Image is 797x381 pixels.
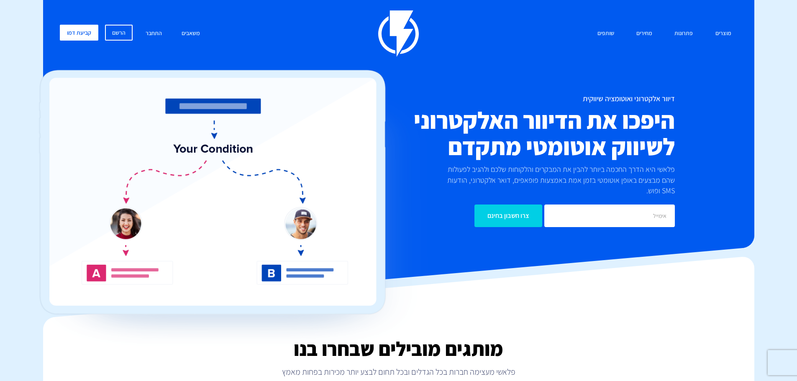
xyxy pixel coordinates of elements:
p: פלאשי מעצימה חברות בכל הגדלים ובכל תחום לבצע יותר מכירות בפחות מאמץ [43,366,754,378]
a: התחבר [139,25,168,43]
a: פתרונות [668,25,699,43]
input: צרו חשבון בחינם [474,205,542,227]
a: הרשם [105,25,133,41]
h1: דיוור אלקטרוני ואוטומציה שיווקית [349,95,675,103]
a: מוצרים [709,25,738,43]
h2: היפכו את הדיוור האלקטרוני לשיווק אוטומטי מתקדם [349,107,675,160]
input: אימייל [544,205,675,227]
a: שותפים [591,25,620,43]
a: מחירים [630,25,659,43]
p: פלאשי היא הדרך החכמה ביותר להבין את המבקרים והלקוחות שלכם ולהגיב לפעולות שהם מבצעים באופן אוטומטי... [433,164,675,196]
a: קביעת דמו [60,25,98,41]
a: משאבים [175,25,206,43]
h2: מותגים מובילים שבחרו בנו [43,338,754,360]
